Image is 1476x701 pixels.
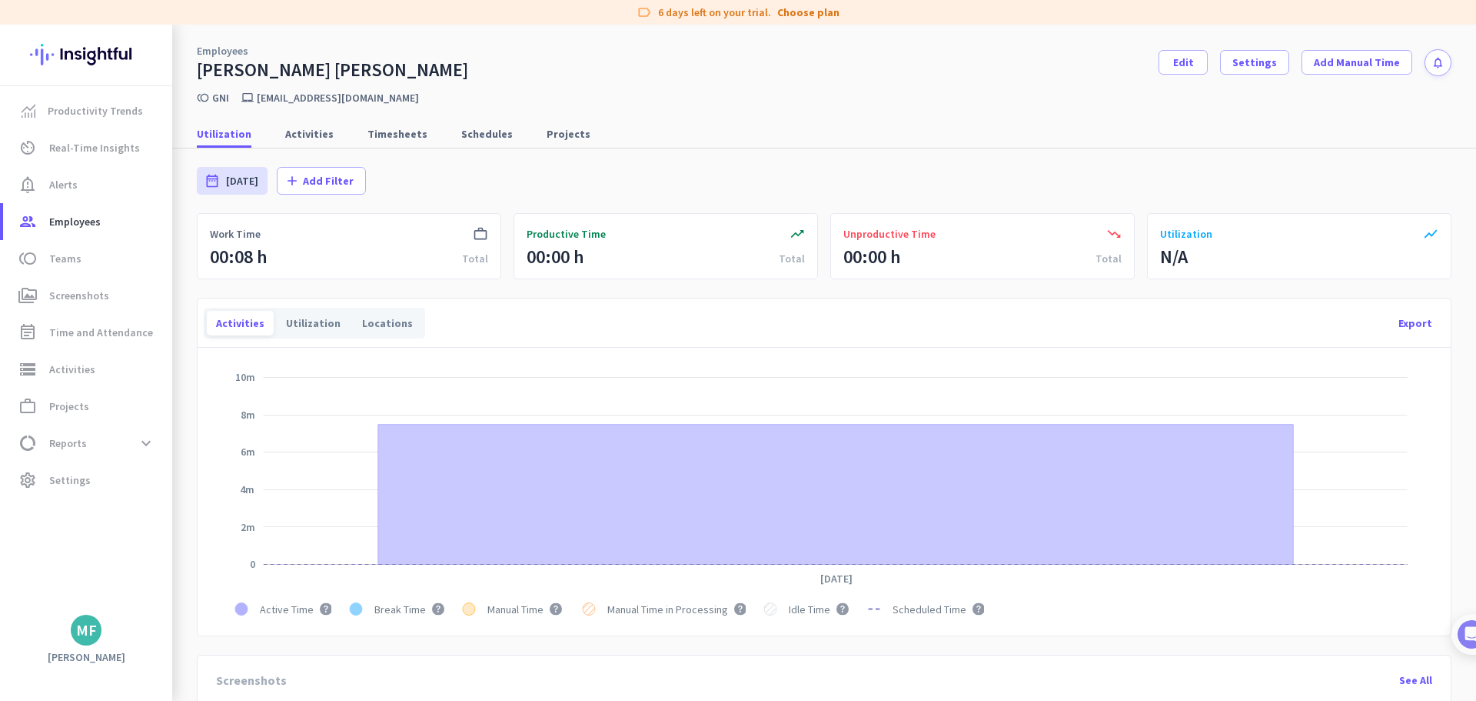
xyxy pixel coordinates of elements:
[353,311,422,335] div: Locations
[207,668,296,693] div: Screenshots
[49,139,140,157] span: Real-Time Insights
[789,603,830,616] span: Idle Time
[285,126,334,142] span: Activities
[77,480,154,542] button: Messages
[527,226,606,242] span: Productive Time
[820,572,853,586] tspan: [DATE]
[270,6,298,34] div: Close
[18,471,37,489] i: settings
[303,173,354,189] span: Add Filter
[241,408,255,422] tspan: 8m
[22,104,35,118] img: menu-item
[3,462,172,499] a: settingsSettings
[1301,50,1412,75] button: Add Manual Time
[241,520,255,534] tspan: 2m
[374,603,426,616] span: Break Time
[260,603,314,616] span: Active Time
[22,59,286,115] div: 🎊 Welcome to Insightful! 🎊
[889,603,984,616] g: . Scheduled Time. . . . .
[241,445,255,459] g: NaNh NaNm
[604,603,746,616] g: . Manual Time in Processing. . . . .
[1220,50,1289,75] button: Settings
[49,212,101,231] span: Employees
[367,126,427,142] span: Timesheets
[3,351,172,388] a: storageActivities
[241,408,255,422] g: NaNh NaNm
[49,471,91,489] span: Settings
[226,173,258,189] span: [DATE]
[1431,56,1444,69] i: notifications
[790,226,805,242] i: trending_up
[28,438,279,474] div: 2Initial tracking settings and how to edit them
[197,126,251,142] span: Utilization
[252,519,285,529] span: Tasks
[250,557,255,571] g: NaNh NaNm
[257,91,419,105] p: [EMAIL_ADDRESS][DOMAIN_NAME]
[18,397,37,416] i: work_outline
[18,249,37,268] i: toll
[28,262,279,287] div: 1Add employees
[55,161,79,185] img: Profile image for Tamara
[3,425,172,462] a: data_usageReportsexpand_more
[777,5,839,20] a: Choose plan
[843,245,901,269] div: 00:00 h
[76,623,97,638] div: MF
[180,519,204,529] span: Help
[462,251,488,266] div: Total
[85,165,253,181] div: [PERSON_NAME] from Insightful
[210,226,261,242] span: Work Time
[59,293,268,358] div: It's time to add your employees! This is crucial since Insightful will start collecting their act...
[210,245,268,269] div: 00:08 h
[637,5,652,20] i: label
[241,92,254,104] i: laptop_mac
[1173,55,1194,70] span: Edit
[49,286,109,305] span: Screenshots
[371,603,444,616] g: . Break Time. . . . .
[1160,226,1212,242] span: Utilization
[484,603,564,616] g: . Manual Time. . . . .
[59,370,208,401] button: Add your employees
[487,603,544,616] span: Manual Time
[1387,662,1444,699] div: See All
[48,102,143,120] span: Productivity Trends
[18,139,37,157] i: av_timer
[30,25,142,85] img: Insightful logo
[49,249,81,268] span: Teams
[893,603,966,616] span: Scheduled Time
[3,314,172,351] a: event_noteTime and Attendance
[18,212,37,231] i: group
[235,370,255,384] g: NaNh NaNm
[197,58,468,82] div: [PERSON_NAME] [PERSON_NAME]
[18,175,37,194] i: notification_important
[1095,251,1122,266] div: Total
[132,429,160,457] button: expand_more
[257,603,331,616] g: . Active Time. . . . .
[235,594,987,624] g: Legend
[235,370,255,384] tspan: 10m
[3,166,172,203] a: notification_importantAlerts
[1106,226,1122,242] i: trending_down
[779,251,805,266] div: Total
[197,43,248,58] a: Employees
[197,92,209,104] i: toll
[607,603,728,616] span: Manual Time in Processing
[1159,50,1208,75] button: Edit
[49,397,89,416] span: Projects
[461,126,513,142] span: Schedules
[204,173,220,189] i: date_range
[18,434,37,452] i: data_usage
[1386,305,1444,342] div: Export
[3,203,172,240] a: groupEmployees
[22,519,54,529] span: Home
[207,311,274,335] div: Activities
[212,91,229,105] a: GNI
[154,480,231,542] button: Help
[240,482,254,496] g: NaNh NaNm
[231,480,307,542] button: Tasks
[196,202,292,219] p: About 10 minutes
[250,557,255,571] tspan: 0
[3,92,172,129] a: menu-itemProductivity Trends
[131,7,180,33] h1: Tasks
[3,240,172,277] a: tollTeams
[49,360,95,379] span: Activities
